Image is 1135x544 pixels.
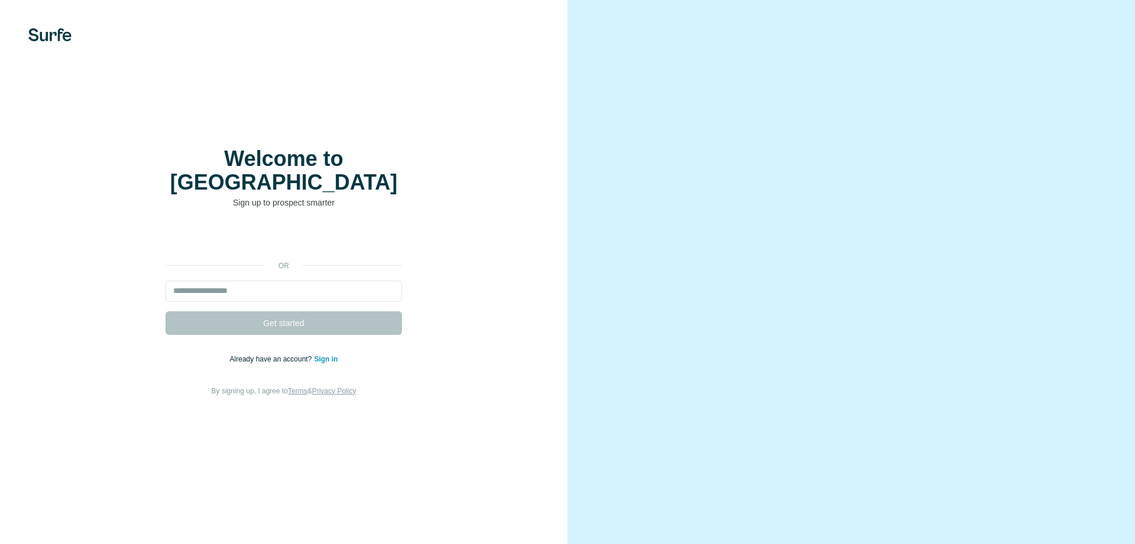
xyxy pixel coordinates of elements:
[312,387,356,395] a: Privacy Policy
[160,226,408,252] iframe: Sign in with Google Button
[166,147,402,194] h1: Welcome to [GEOGRAPHIC_DATA]
[28,28,72,41] img: Surfe's logo
[212,387,356,395] span: By signing up, I agree to &
[288,387,307,395] a: Terms
[230,355,314,363] span: Already have an account?
[314,355,338,363] a: Sign in
[166,197,402,209] p: Sign up to prospect smarter
[265,260,303,271] p: or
